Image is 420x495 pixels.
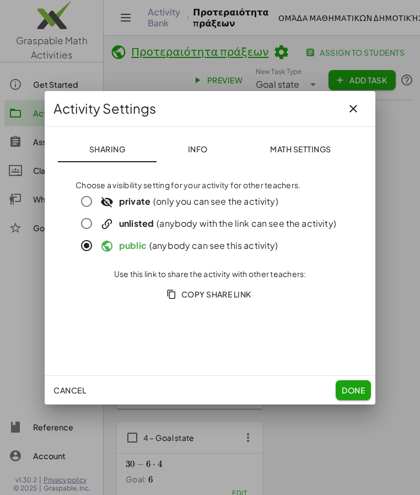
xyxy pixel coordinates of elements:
span: Copy Share Link [169,289,251,299]
span: Math Settings [270,144,331,154]
span: Cancel [53,385,86,395]
span: Activity Settings [53,100,156,118]
div: Choose a visibility setting for your activity for other teachers. [76,180,344,191]
button: Done [336,380,371,400]
label: (anybody can see this activity) [98,235,278,257]
span: Sharing [89,144,125,154]
span: Info [187,144,207,154]
strong: public [119,239,147,251]
div: Use this link to share the activity with other teachers: [76,269,344,280]
span: Done [342,385,365,395]
label: (only you can see the activity) [98,190,278,212]
strong: unlisted [119,217,154,229]
button: Copy Share Link [160,284,260,304]
strong: private [119,195,150,207]
label: (anybody with the link can see the activity) [98,212,336,235]
button: Cancel [49,380,90,400]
